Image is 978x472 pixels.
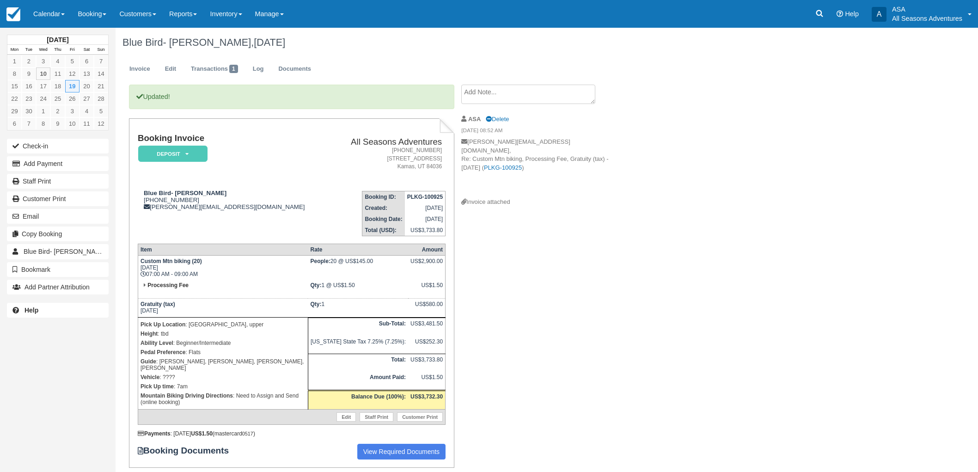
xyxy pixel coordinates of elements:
p: Updated! [129,85,454,109]
a: Blue Bird- [PERSON_NAME] [7,244,109,259]
th: Total: [308,354,408,372]
a: Edit [336,412,356,422]
button: Check-in [7,139,109,153]
td: 20 @ US$145.00 [308,255,408,280]
strong: Pedal Preference [141,349,185,356]
td: [DATE] [138,298,308,317]
td: US$3,733.80 [408,354,446,372]
img: checkfront-main-nav-mini-logo.png [6,7,20,21]
td: 1 @ US$1.50 [308,280,408,299]
button: Add Partner Attribution [7,280,109,294]
b: Help [24,306,38,314]
strong: Guide [141,358,156,365]
a: 11 [50,67,65,80]
a: 19 [65,80,79,92]
p: : ???? [141,373,306,382]
strong: Gratuity (tax) [141,301,175,307]
a: 10 [65,117,79,130]
td: US$3,733.80 [405,225,446,236]
td: [DATE] [405,202,446,214]
h1: Booking Invoice [138,134,331,143]
a: Customer Print [7,191,109,206]
a: 7 [94,55,108,67]
em: Deposit [138,146,208,162]
span: [DATE] [254,37,285,48]
a: 3 [65,105,79,117]
td: US$1.50 [408,372,446,390]
a: 20 [79,80,94,92]
div: US$580.00 [410,301,443,315]
th: Rate [308,244,408,255]
a: 11 [79,117,94,130]
td: US$3,481.50 [408,318,446,336]
strong: US$1.50 [191,430,213,437]
th: Tue [22,45,36,55]
a: 28 [94,92,108,105]
a: 25 [50,92,65,105]
td: [US_STATE] State Tax 7.25% (7.25%): [308,336,408,354]
strong: US$3,732.30 [410,393,443,400]
td: 1 [308,298,408,317]
a: 14 [94,67,108,80]
a: 21 [94,80,108,92]
strong: People [310,258,330,264]
th: Sub-Total: [308,318,408,336]
button: Add Payment [7,156,109,171]
td: [DATE] [405,214,446,225]
a: 26 [65,92,79,105]
strong: Pick Up Location [141,321,185,328]
a: Invoice [122,60,157,78]
a: PLKG-100925 [484,164,522,171]
th: Booking ID: [362,191,405,202]
p: [PERSON_NAME][EMAIL_ADDRESS][DOMAIN_NAME], Re: Custom Mtn biking, Processing Fee, Gratuity (tax) ... [461,138,617,198]
a: Help [7,303,109,318]
span: Blue Bird- [PERSON_NAME] [24,248,107,255]
div: A [872,7,886,22]
a: Customer Print [397,412,443,422]
a: 18 [50,80,65,92]
a: 8 [36,117,50,130]
a: 6 [79,55,94,67]
a: Transactions1 [184,60,245,78]
strong: Pick Up time [141,383,174,390]
a: 2 [22,55,36,67]
strong: Vehicle [141,374,159,380]
a: 2 [50,105,65,117]
th: Item [138,244,308,255]
th: Sun [94,45,108,55]
a: 29 [7,105,22,117]
h1: Blue Bird- [PERSON_NAME], [122,37,842,48]
p: : [PERSON_NAME], [PERSON_NAME], [PERSON_NAME], [PERSON_NAME] [141,357,306,373]
td: [DATE] 07:00 AM - 09:00 AM [138,255,308,280]
button: Email [7,209,109,224]
a: 8 [7,67,22,80]
th: Sat [79,45,94,55]
a: 3 [36,55,50,67]
a: 4 [50,55,65,67]
a: 12 [65,67,79,80]
strong: Mountain Biking Driving Directions [141,392,233,399]
a: 22 [7,92,22,105]
td: US$252.30 [408,336,446,354]
a: 1 [7,55,22,67]
p: : tbd [141,329,306,338]
div: [PHONE_NUMBER] [PERSON_NAME][EMAIL_ADDRESS][DOMAIN_NAME] [138,190,331,210]
strong: Qty [310,282,321,288]
a: 1 [36,105,50,117]
th: Amount Paid: [308,372,408,390]
div: US$2,900.00 [410,258,443,272]
p: : 7am [141,382,306,391]
a: 7 [22,117,36,130]
a: 5 [94,105,108,117]
a: 16 [22,80,36,92]
a: 15 [7,80,22,92]
address: [PHONE_NUMBER] [STREET_ADDRESS] Kamas, UT 84036 [335,147,442,170]
strong: Processing Fee [147,282,189,288]
i: Help [837,11,843,17]
button: Copy Booking [7,227,109,241]
th: Created: [362,202,405,214]
p: : [GEOGRAPHIC_DATA], upper [141,320,306,329]
th: Balance Due (100%): [308,390,408,409]
a: View Required Documents [357,444,446,460]
th: Total (USD): [362,225,405,236]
